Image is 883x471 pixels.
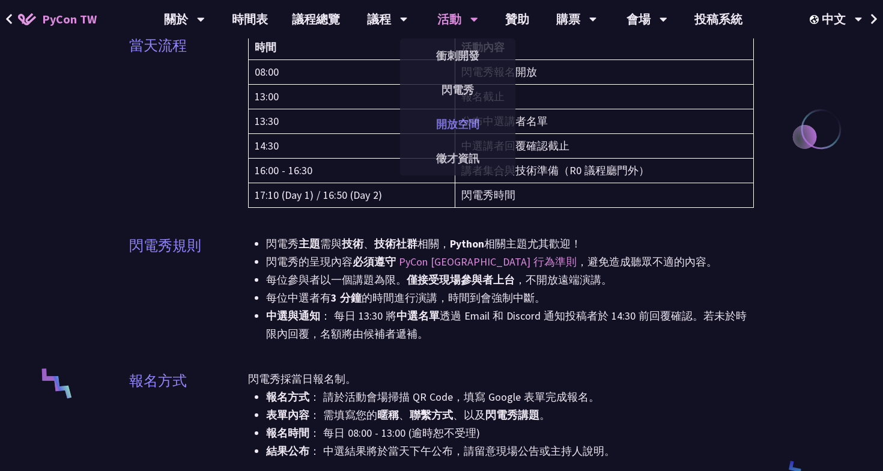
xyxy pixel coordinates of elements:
[266,406,754,424] li: ： 需填寫您的 、 、以及 。
[455,134,754,159] td: 中選講者回覆確認截止
[299,237,320,251] strong: 主題
[455,159,754,183] td: 講者集合與技術準備（R0 議程廳門外）
[129,235,201,257] p: 閃電秀規則
[266,271,754,289] li: 每位參與者以一個講題為限。 ，不開放遠端演講。
[249,35,455,60] th: 時間
[6,4,109,34] a: PyCon TW
[400,144,515,172] a: 徵才資訊
[410,408,453,422] strong: 聯繫方式
[342,237,363,251] strong: 技術
[400,41,515,70] a: 衝刺開發
[266,388,754,406] li: ： 請於活動會場掃描 QR Code，填寫 Google 表單完成報名。
[810,15,822,24] img: Locale Icon
[266,424,754,442] li: ： 每日 08:00 - 13:00 (逾時恕不受理)
[266,307,754,343] li: ： 每日 13:30 將 透過 Email 和 Discord 通知投稿者於 14:30 前回覆確認。若未於時限內回覆，名額將由候補者遞補。
[455,85,754,109] td: 報名截止
[377,408,399,422] strong: 暱稱
[353,255,396,269] strong: 必須遵守
[249,60,455,85] td: 08:00
[455,183,754,208] td: 閃電秀時間
[266,235,754,253] li: 閃電秀 需與 、 相關， 相關主題尤其歡迎！
[249,134,455,159] td: 14:30
[266,444,309,458] strong: 結果公布
[266,426,309,440] strong: 報名時間
[455,35,754,60] th: 活動內容
[399,255,577,269] a: PyCon [GEOGRAPHIC_DATA] 行為準則
[455,60,754,85] td: 閃電秀報名開放
[266,408,309,422] strong: 表單內容
[249,109,455,134] td: 13:30
[407,273,515,287] strong: 僅接受現場參與者上台
[266,309,320,323] strong: 中選與通知
[249,159,455,183] td: 16:00 - 16:30
[248,370,754,388] p: 閃電秀採當日報名制。
[266,289,754,307] li: 每位中選者有 的時間進行演講，時間到會強制中斷。
[129,370,187,392] p: 報名方式
[249,85,455,109] td: 13:00
[331,291,362,305] strong: 3 分鐘
[249,183,455,208] td: 17:10 (Day 1) / 16:50 (Day 2)
[266,442,754,460] li: ： 中選結果將於當天下午公布，請留意現場公告或主持人說明。
[129,35,187,56] p: 當天流程
[400,110,515,138] a: 開放空間
[400,76,515,104] a: 閃電秀
[455,109,754,134] td: 公布中選講者名單
[266,390,309,404] strong: 報名方式
[42,10,97,28] span: PyCon TW
[485,408,539,422] strong: 閃電秀講題
[18,13,36,25] img: Home icon of PyCon TW 2025
[374,237,417,251] strong: 技術社群
[396,309,440,323] strong: 中選名單
[266,253,754,271] li: 閃電秀的呈現內容 ，避免造成聽眾不適的內容。
[450,237,484,251] strong: Python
